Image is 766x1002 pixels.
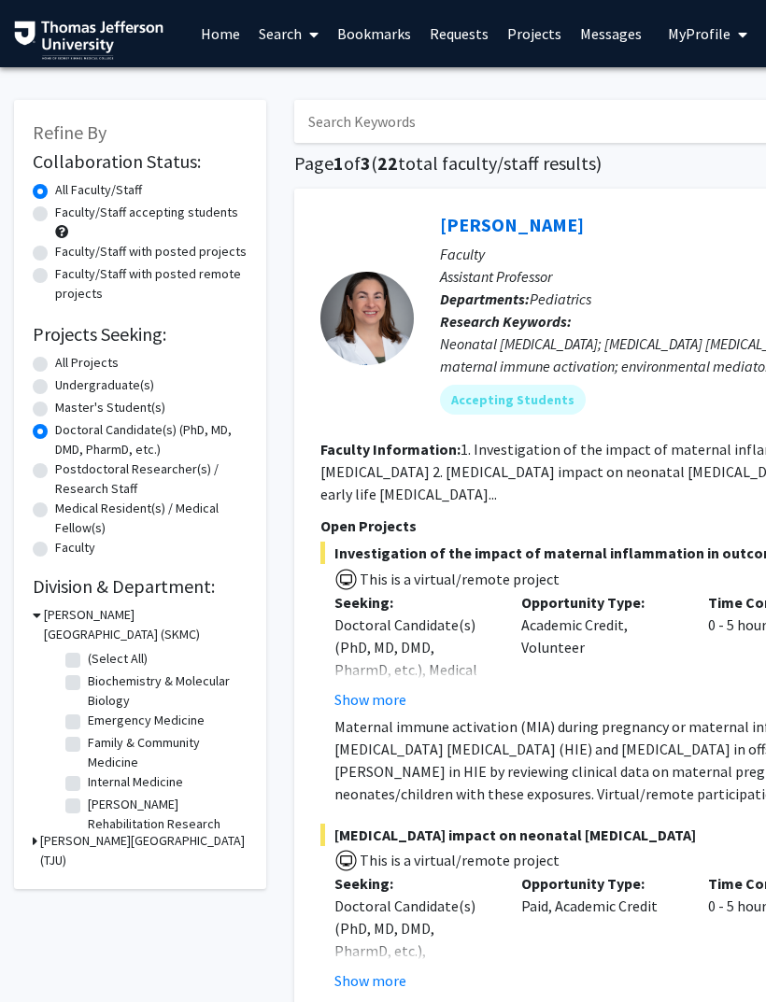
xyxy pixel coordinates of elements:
button: Show more [334,969,406,992]
span: 3 [361,151,371,175]
label: All Projects [55,353,119,373]
b: Research Keywords: [440,312,572,331]
b: Departments: [440,289,530,308]
p: Opportunity Type: [521,872,680,895]
label: Faculty/Staff with posted projects [55,242,247,261]
label: Emergency Medicine [88,711,205,730]
a: Projects [498,1,571,66]
label: All Faculty/Staff [55,180,142,200]
label: Internal Medicine [88,772,183,792]
span: This is a virtual/remote project [358,851,560,869]
a: Requests [420,1,498,66]
span: Refine By [33,120,106,144]
label: Undergraduate(s) [55,375,154,395]
b: Faculty Information: [320,440,461,459]
label: Family & Community Medicine [88,733,243,772]
button: Show more [334,688,406,711]
mat-chip: Accepting Students [440,385,586,415]
img: Thomas Jefferson University Logo [14,21,163,60]
label: [PERSON_NAME] Rehabilitation Research Institute [88,795,243,854]
label: Medical Resident(s) / Medical Fellow(s) [55,499,248,538]
span: My Profile [668,24,731,43]
p: Opportunity Type: [521,591,680,614]
label: Postdoctoral Researcher(s) / Research Staff [55,459,248,499]
h2: Division & Department: [33,575,248,598]
label: Master's Student(s) [55,398,165,417]
label: Faculty/Staff accepting students [55,203,238,222]
a: Search [249,1,328,66]
a: Messages [571,1,651,66]
label: (Select All) [88,649,148,669]
p: Seeking: [334,591,493,614]
h2: Collaboration Status: [33,150,248,173]
label: Faculty/Staff with posted remote projects [55,264,248,303]
span: 1 [333,151,344,175]
label: Doctoral Candidate(s) (PhD, MD, DMD, PharmD, etc.) [55,420,248,459]
h3: [PERSON_NAME][GEOGRAPHIC_DATA] (TJU) [40,831,248,870]
a: Home [191,1,249,66]
a: Bookmarks [328,1,420,66]
a: [PERSON_NAME] [440,213,584,236]
label: Biochemistry & Molecular Biology [88,671,243,711]
span: This is a virtual/remote project [358,570,560,588]
span: Pediatrics [530,289,591,308]
span: 22 [377,151,398,175]
div: Paid, Academic Credit [507,872,694,992]
div: Academic Credit, Volunteer [507,591,694,711]
p: Seeking: [334,872,493,895]
h2: Projects Seeking: [33,323,248,346]
div: Doctoral Candidate(s) (PhD, MD, DMD, PharmD, etc.), Medical Resident(s) / Medical Fellow(s) [334,614,493,726]
h3: [PERSON_NAME][GEOGRAPHIC_DATA] (SKMC) [44,605,248,644]
label: Faculty [55,538,95,557]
